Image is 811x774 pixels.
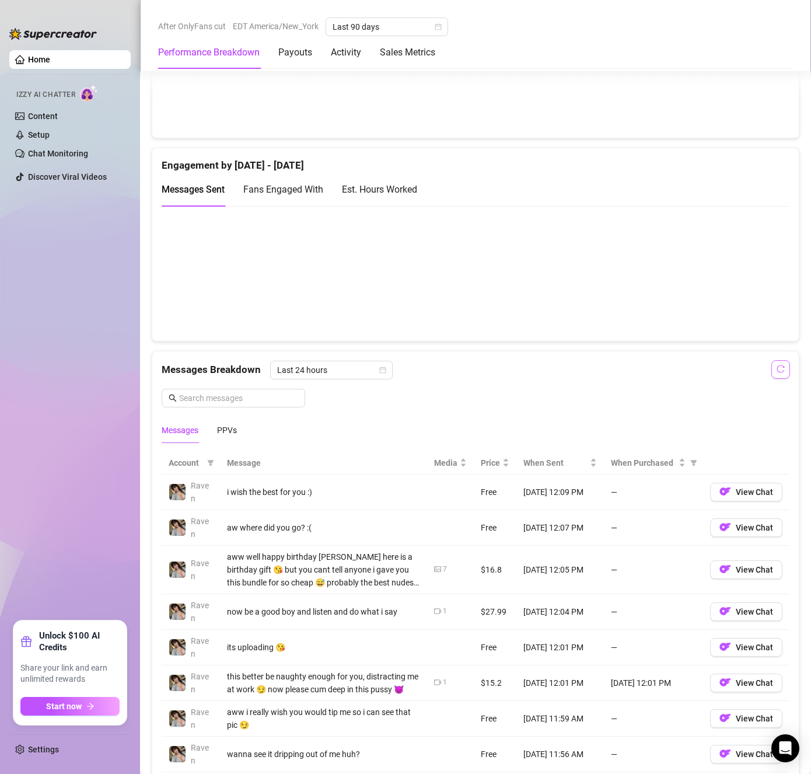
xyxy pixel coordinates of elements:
[435,23,442,30] span: calendar
[243,184,323,195] span: Fans Engaged With
[169,746,186,762] img: Raven
[191,672,209,694] span: Raven
[434,456,457,469] span: Media
[771,734,799,762] div: Open Intercom Messenger
[688,454,700,472] span: filter
[28,130,50,140] a: Setup
[777,365,785,373] span: reload
[191,636,209,658] span: Raven
[443,677,447,688] div: 1
[604,701,703,737] td: —
[516,452,604,475] th: When Sent
[474,475,516,510] td: Free
[604,665,703,701] td: [DATE] 12:01 PM
[443,606,447,617] div: 1
[516,475,604,510] td: [DATE] 12:09 PM
[227,550,420,589] div: aww well happy birthday [PERSON_NAME] here is a birthday gift 😘 but you cant tell anyone i gave y...
[719,486,731,497] img: OF
[28,149,88,158] a: Chat Monitoring
[736,607,773,616] span: View Chat
[427,452,474,475] th: Media
[474,665,516,701] td: $15.2
[474,737,516,772] td: Free
[207,459,214,466] span: filter
[474,546,516,594] td: $16.8
[604,475,703,510] td: —
[710,638,782,657] button: OFView Chat
[604,452,703,475] th: When Purchased
[719,641,731,653] img: OF
[191,517,209,539] span: Raven
[710,602,782,621] button: OFView Chat
[169,562,186,578] img: Raven
[191,743,209,765] span: Raven
[380,46,435,60] div: Sales Metrics
[719,563,731,575] img: OF
[331,46,361,60] div: Activity
[516,701,604,737] td: [DATE] 11:59 AM
[736,714,773,723] span: View Chat
[516,737,604,772] td: [DATE] 11:56 AM
[710,709,782,728] button: OFView Chat
[736,523,773,532] span: View Chat
[474,701,516,737] td: Free
[80,85,98,102] img: AI Chatter
[710,681,782,690] a: OFView Chat
[342,182,417,197] div: Est. Hours Worked
[523,456,588,469] span: When Sent
[710,645,782,654] a: OFView Chat
[169,675,186,691] img: Raven
[333,18,441,36] span: Last 90 days
[217,424,237,437] div: PPVs
[278,46,312,60] div: Payouts
[169,604,186,620] img: Raven
[434,679,441,686] span: video-camera
[474,510,516,546] td: Free
[39,630,120,653] strong: Unlock $100 AI Credits
[474,452,516,475] th: Price
[710,567,782,577] a: OFView Chat
[710,752,782,761] a: OFView Chat
[179,392,298,405] input: Search messages
[736,749,773,759] span: View Chat
[28,55,50,64] a: Home
[227,641,420,654] div: its uploading 😘
[516,546,604,594] td: [DATE] 12:05 PM
[719,677,731,688] img: OF
[516,594,604,630] td: [DATE] 12:04 PM
[516,630,604,665] td: [DATE] 12:01 PM
[710,609,782,619] a: OFView Chat
[277,361,386,379] span: Last 24 hours
[719,521,731,533] img: OF
[169,520,186,536] img: Raven
[191,559,209,581] span: Raven
[158,18,226,35] span: After OnlyFans cut
[16,89,75,100] span: Izzy AI Chatter
[191,601,209,623] span: Raven
[474,630,516,665] td: Free
[604,630,703,665] td: —
[604,737,703,772] td: —
[169,710,186,727] img: Raven
[162,361,789,379] div: Messages Breakdown
[28,172,107,182] a: Discover Viral Videos
[719,712,731,724] img: OF
[710,525,782,535] a: OFView Chat
[169,484,186,500] img: Raven
[169,639,186,656] img: Raven
[379,367,386,374] span: calendar
[604,546,703,594] td: —
[220,452,427,475] th: Message
[443,564,447,575] div: 7
[719,605,731,617] img: OF
[434,566,441,573] span: picture
[611,456,676,469] span: When Purchased
[233,18,319,35] span: EDT America/New_York
[710,490,782,499] a: OFView Chat
[736,678,773,688] span: View Chat
[710,745,782,763] button: OFView Chat
[227,605,420,618] div: now be a good boy and listen and do what i say
[736,565,773,574] span: View Chat
[227,706,420,731] div: aww i really wish you would tip me so i can see that pic 😏
[227,521,420,534] div: aw where did you go? :(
